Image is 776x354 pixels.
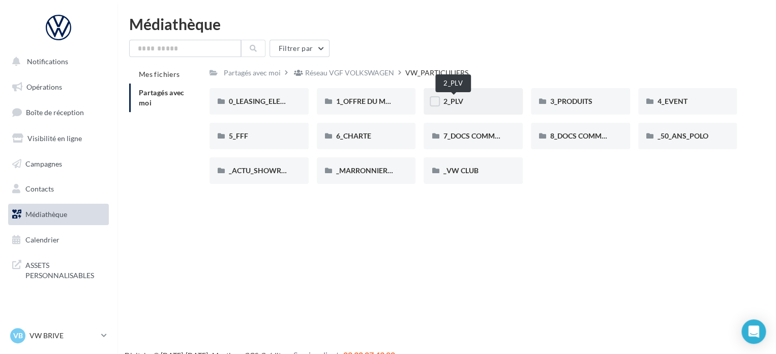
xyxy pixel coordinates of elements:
[26,83,62,91] span: Opérations
[443,131,525,140] span: 7_DOCS COMMERCIAUX
[6,254,111,284] a: ASSETS PERSONNALISABLES
[336,97,397,105] span: 1_OFFRE DU MOIS
[6,178,111,200] a: Contacts
[336,166,403,175] span: _MARRONNIERS_25
[129,16,764,32] div: Médiathèque
[443,97,463,105] span: 2_PLV
[139,88,185,107] span: Partagés avec moi
[229,131,248,140] span: 5_FFF
[8,326,109,345] a: VB VW BRIVE
[26,108,84,117] span: Boîte de réception
[658,97,688,105] span: 4_EVENT
[435,74,471,92] div: 2_PLV
[270,40,330,57] button: Filtrer par
[405,68,468,78] div: VW_PARTICULIERS
[741,319,766,344] div: Open Intercom Messenger
[6,204,111,225] a: Médiathèque
[336,131,371,140] span: 6_CHARTE
[550,131,641,140] span: 8_DOCS COMMUNICATION
[229,97,310,105] span: 0_LEASING_ELECTRIQUE
[229,166,299,175] span: _ACTU_SHOWROOM
[6,229,111,251] a: Calendrier
[27,134,82,143] span: Visibilité en ligne
[13,331,23,341] span: VB
[25,258,105,280] span: ASSETS PERSONNALISABLES
[27,57,68,66] span: Notifications
[224,68,281,78] div: Partagés avec moi
[443,166,478,175] span: _VW CLUB
[6,153,111,175] a: Campagnes
[6,51,107,72] button: Notifications
[6,128,111,149] a: Visibilité en ligne
[25,184,54,193] span: Contacts
[25,235,59,244] span: Calendrier
[550,97,592,105] span: 3_PRODUITS
[25,210,67,219] span: Médiathèque
[25,159,62,168] span: Campagnes
[29,331,97,341] p: VW BRIVE
[6,101,111,123] a: Boîte de réception
[658,131,708,140] span: _50_ANS_POLO
[139,70,180,78] span: Mes fichiers
[305,68,394,78] div: Réseau VGF VOLKSWAGEN
[6,76,111,98] a: Opérations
